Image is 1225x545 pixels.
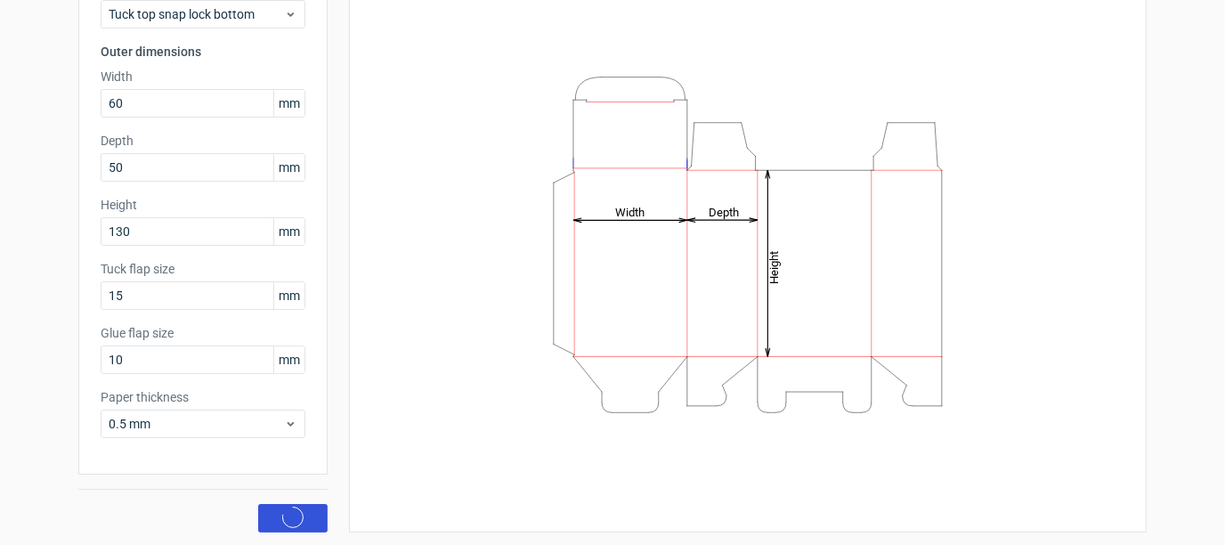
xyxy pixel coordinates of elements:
[109,415,284,433] span: 0.5 mm
[615,205,645,218] tspan: Width
[101,260,305,278] label: Tuck flap size
[101,68,305,85] label: Width
[273,346,304,373] span: mm
[709,205,739,218] tspan: Depth
[273,90,304,117] span: mm
[101,388,305,406] label: Paper thickness
[273,282,304,309] span: mm
[101,196,305,214] label: Height
[273,218,304,245] span: mm
[101,43,305,61] h3: Outer dimensions
[101,132,305,150] label: Depth
[767,250,781,283] tspan: Height
[101,324,305,342] label: Glue flap size
[273,154,304,181] span: mm
[109,5,284,23] span: Tuck top snap lock bottom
